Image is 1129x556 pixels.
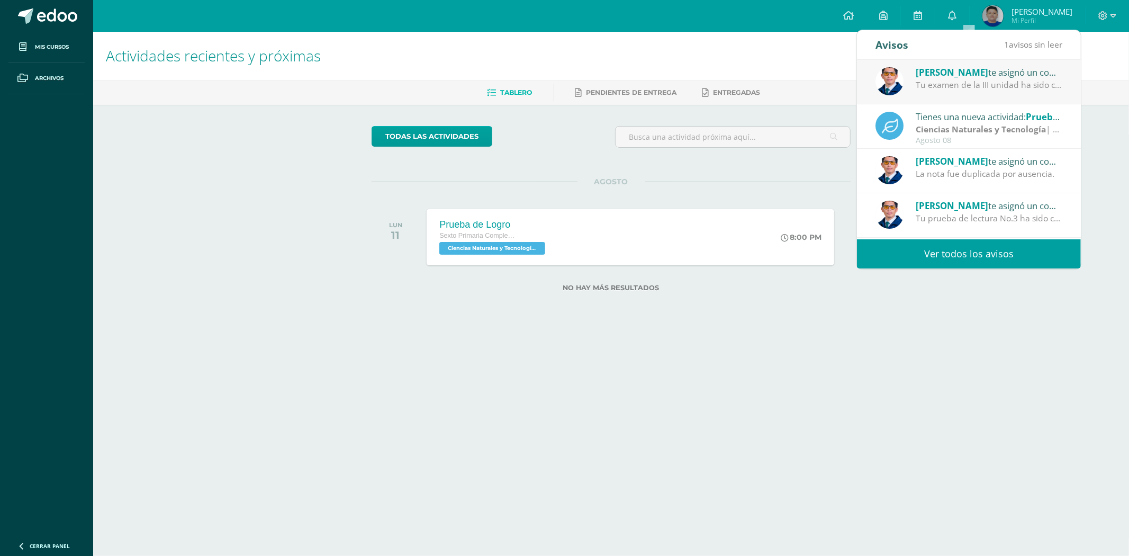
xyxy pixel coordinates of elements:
div: Prueba de Logro [439,219,548,230]
span: Mi Perfil [1011,16,1072,25]
a: Pendientes de entrega [575,84,677,101]
span: Mis cursos [35,43,69,51]
div: 8:00 PM [781,232,821,242]
img: 57a48d8702f892de463ac40911e205c9.png [982,5,1004,26]
a: Ver todos los avisos [857,239,1081,268]
span: avisos sin leer [1004,39,1062,50]
a: Mis cursos [8,32,85,63]
span: Sexto Primaria Complementaria [439,232,519,239]
img: 059ccfba660c78d33e1d6e9d5a6a4bb6.png [875,67,904,95]
span: Cerrar panel [30,542,70,550]
span: Entregadas [713,88,761,96]
strong: Ciencias Naturales y Tecnología [916,123,1046,135]
img: 059ccfba660c78d33e1d6e9d5a6a4bb6.png [875,201,904,229]
div: te asignó un comentario en 'PRUEBA DE LOGRO-III UNIDAD.' para 'Comunicación y Lenguaje L.1' [916,65,1063,79]
input: Busca una actividad próxima aquí... [616,127,850,147]
div: Tu examen de la III unidad ha sido calificado. [916,79,1063,91]
div: Avisos [875,30,908,59]
img: 059ccfba660c78d33e1d6e9d5a6a4bb6.png [875,156,904,184]
div: LUN [389,221,402,229]
span: 1 [1004,39,1009,50]
div: La nota fue duplicada por ausencia. [916,168,1063,180]
span: [PERSON_NAME] [916,66,988,78]
a: todas las Actividades [372,126,492,147]
div: 11 [389,229,402,241]
span: [PERSON_NAME] [916,200,988,212]
span: Tablero [501,88,532,96]
span: [PERSON_NAME] [916,155,988,167]
span: AGOSTO [577,177,645,186]
span: Prueba de Logro [1026,111,1098,123]
div: | Prueba de Logro [916,123,1063,136]
div: Agosto 08 [916,136,1063,145]
div: te asignó un comentario en 'Prueba Corta. Comprobación de lectura No.3.' para 'Comunicación y Len... [916,199,1063,212]
label: No hay más resultados [372,284,851,292]
span: Ciencias Naturales y Tecnología 'B' [439,242,545,255]
span: Actividades recientes y próximas [106,46,321,66]
div: te asignó un comentario en 'Comprobación de lectura No.2.' para 'Comunicación y Lenguaje L.1' [916,154,1063,168]
span: [PERSON_NAME] [1011,6,1072,17]
a: Tablero [487,84,532,101]
div: Tu prueba de lectura No.3 ha sido calificada. [916,212,1063,225]
a: Entregadas [702,84,761,101]
div: Tienes una nueva actividad: [916,110,1063,123]
span: Pendientes de entrega [586,88,677,96]
span: Archivos [35,74,64,83]
a: Archivos [8,63,85,94]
